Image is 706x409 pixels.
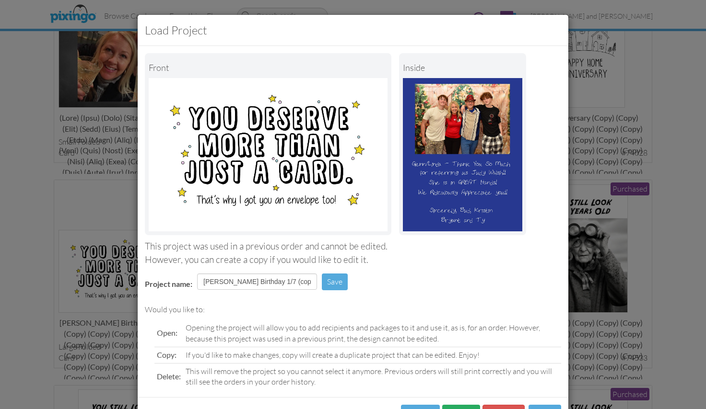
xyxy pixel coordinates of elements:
[403,78,522,231] img: Portrait Image
[149,78,388,231] img: Landscape Image
[145,253,561,266] div: However, you can create a copy if you would like to edit it.
[145,22,561,38] h3: Load Project
[183,320,561,347] td: Opening the project will allow you to add recipients and packages to it and use it, as is, for an...
[157,350,176,359] span: Copy:
[145,279,192,290] label: Project name:
[157,372,181,381] span: Delete:
[197,273,317,290] input: Enter project name
[157,328,177,337] span: Open:
[145,240,561,253] div: This project was used in a previous order and cannot be edited.
[145,304,561,315] div: Would you like to:
[149,57,388,78] div: Front
[403,57,522,78] div: inside
[183,363,561,390] td: This will remove the project so you cannot select it anymore. Previous orders will still print co...
[183,347,561,363] td: If you'd like to make changes, copy will create a duplicate project that can be edited. Enjoy!
[322,273,348,290] button: Save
